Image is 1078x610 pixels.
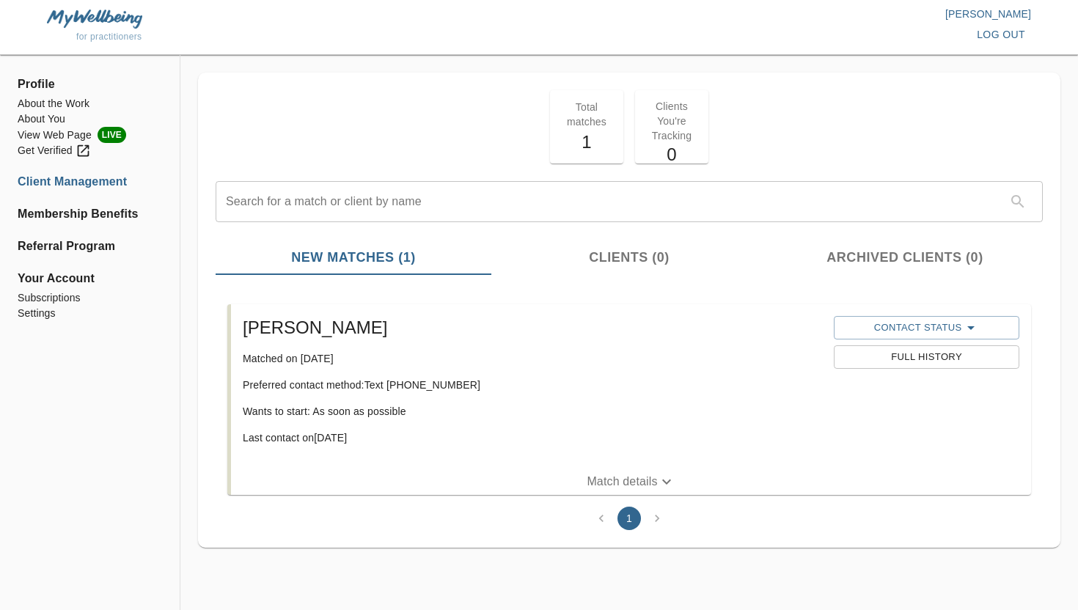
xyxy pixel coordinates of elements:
button: page 1 [617,507,641,530]
button: log out [971,21,1031,48]
a: About the Work [18,96,162,111]
span: Full History [841,349,1012,366]
button: Full History [834,345,1019,369]
h5: 0 [644,143,700,166]
p: Match details [587,473,657,490]
span: Clients (0) [500,248,758,268]
p: Matched on [DATE] [243,351,822,366]
p: Preferred contact method: Text [PHONE_NUMBER] [243,378,822,392]
button: Contact Status [834,316,1019,339]
a: Subscriptions [18,290,162,306]
span: New Matches (1) [224,248,483,268]
span: LIVE [98,127,126,143]
a: Settings [18,306,162,321]
h5: 1 [559,131,615,154]
span: for practitioners [76,32,142,42]
span: Contact Status [841,319,1012,337]
p: Clients You're Tracking [644,99,700,143]
div: Get Verified [18,143,91,158]
p: [PERSON_NAME] [539,7,1031,21]
a: Get Verified [18,143,162,158]
nav: pagination navigation [587,507,671,530]
p: Last contact on [DATE] [243,430,822,445]
a: Membership Benefits [18,205,162,223]
img: MyWellbeing [47,10,142,28]
span: Your Account [18,270,162,287]
p: Total matches [559,100,615,129]
span: Archived Clients (0) [776,248,1034,268]
a: Referral Program [18,238,162,255]
span: Profile [18,76,162,93]
a: View Web PageLIVE [18,127,162,143]
li: View Web Page [18,127,162,143]
a: Client Management [18,173,162,191]
a: About You [18,111,162,127]
h5: [PERSON_NAME] [243,316,822,339]
button: Match details [231,468,1031,495]
span: log out [977,26,1025,44]
p: Wants to start: As soon as possible [243,404,822,419]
